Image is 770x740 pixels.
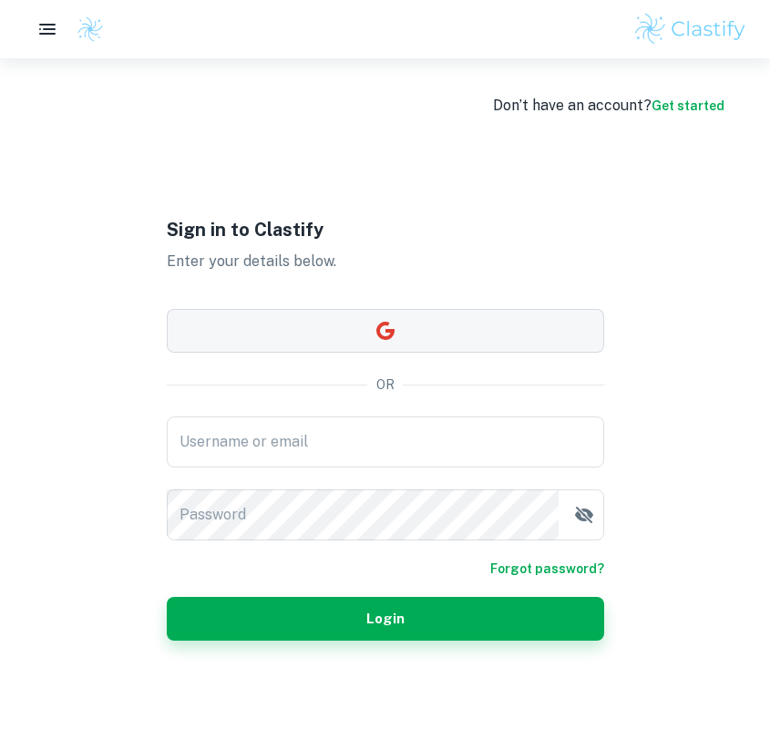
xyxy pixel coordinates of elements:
a: Clastify logo [66,15,104,43]
a: Forgot password? [490,559,604,579]
p: Enter your details below. [167,251,604,272]
img: Clastify logo [77,15,104,43]
button: Login [167,597,604,641]
a: Get started [652,98,724,113]
img: Clastify logo [632,11,748,47]
h1: Sign in to Clastify [167,216,604,243]
p: OR [376,375,395,395]
div: Don’t have an account? [493,95,724,117]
